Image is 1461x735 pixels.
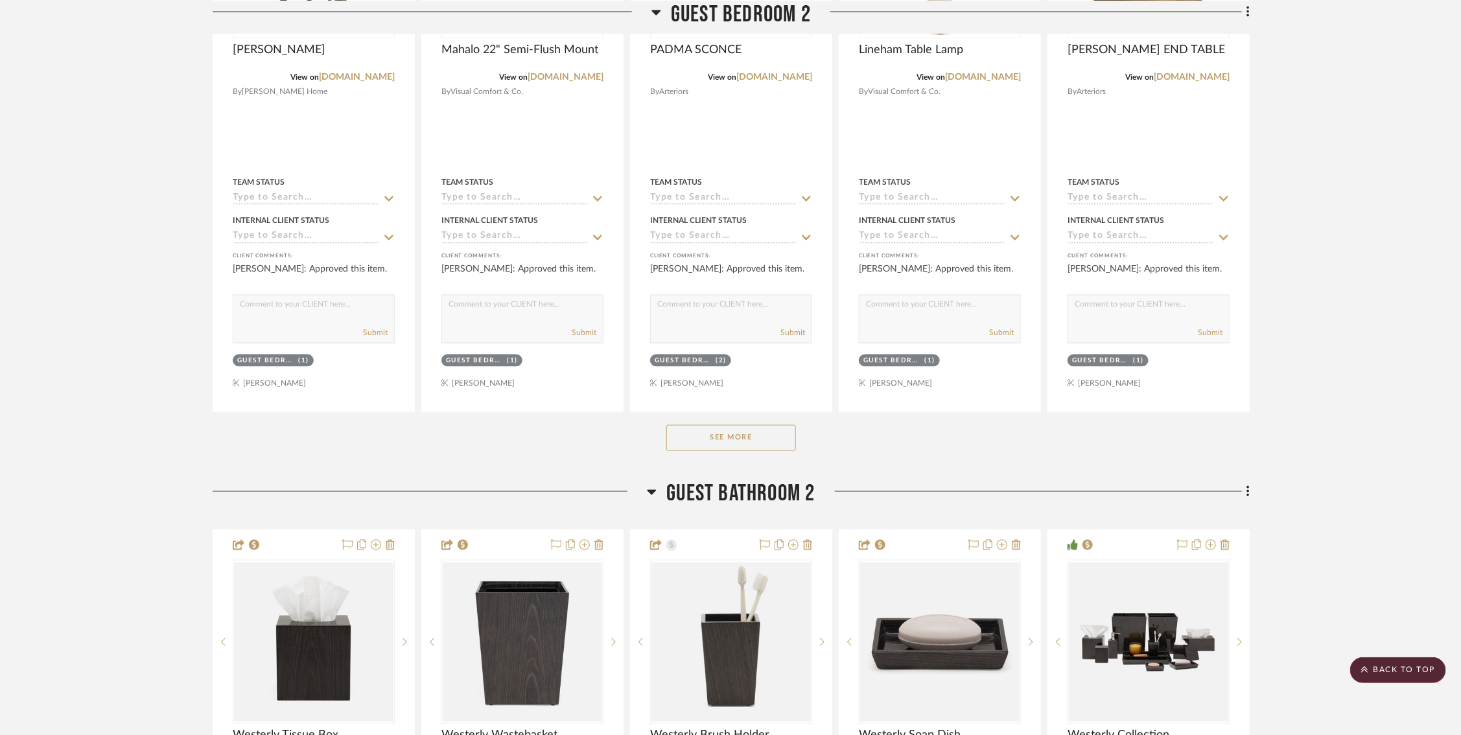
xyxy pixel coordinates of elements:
[441,86,450,98] span: By
[650,177,702,189] div: Team Status
[1069,563,1228,722] img: Westerly Collection
[572,327,596,339] button: Submit
[233,193,379,205] input: Type to Search…
[863,356,922,366] div: GUEST BEDROOM 2
[441,193,588,205] input: Type to Search…
[233,215,329,227] div: Internal Client Status
[499,73,528,81] span: View on
[1154,73,1230,82] a: [DOMAIN_NAME]
[655,356,713,366] div: GUEST BEDROOM 2
[441,215,538,227] div: Internal Client Status
[450,86,523,98] span: Visual Comfort & Co.
[233,263,395,289] div: [PERSON_NAME]: Approved this item.
[233,43,325,57] span: [PERSON_NAME]
[242,86,327,98] span: [PERSON_NAME] Home
[441,263,603,289] div: [PERSON_NAME]: Approved this item.
[650,193,797,205] input: Type to Search…
[363,327,388,339] button: Submit
[233,86,242,98] span: By
[716,356,727,366] div: (2)
[925,356,936,366] div: (1)
[1350,657,1446,683] scroll-to-top-button: BACK TO TOP
[1068,86,1077,98] span: By
[650,231,797,244] input: Type to Search…
[945,73,1021,82] a: [DOMAIN_NAME]
[1068,43,1225,57] span: [PERSON_NAME] END TABLE
[1068,231,1214,244] input: Type to Search…
[650,215,747,227] div: Internal Client Status
[233,231,379,244] input: Type to Search…
[1068,177,1119,189] div: Team Status
[1134,356,1145,366] div: (1)
[860,563,1020,722] img: Westerly Soap Dish
[859,215,955,227] div: Internal Client Status
[859,86,868,98] span: By
[1068,193,1214,205] input: Type to Search…
[859,43,963,57] span: Lineham Table Lamp
[528,73,603,82] a: [DOMAIN_NAME]
[299,356,310,366] div: (1)
[859,231,1005,244] input: Type to Search…
[868,86,941,98] span: Visual Comfort & Co.
[237,356,296,366] div: GUEST BEDROOM 2
[859,263,1021,289] div: [PERSON_NAME]: Approved this item.
[651,563,811,722] img: Westerly Brush Holder
[989,327,1014,339] button: Submit
[1068,215,1164,227] div: Internal Client Status
[650,263,812,289] div: [PERSON_NAME]: Approved this item.
[290,73,319,81] span: View on
[233,177,285,189] div: Team Status
[441,177,493,189] div: Team Status
[859,193,1005,205] input: Type to Search…
[736,73,812,82] a: [DOMAIN_NAME]
[441,231,588,244] input: Type to Search…
[650,86,659,98] span: By
[319,73,395,82] a: [DOMAIN_NAME]
[666,480,815,508] span: Guest Bathroom 2
[1077,86,1106,98] span: Arteriors
[443,563,602,722] img: Westerly Wastebasket
[234,563,393,722] img: Westerly Tissue Box
[1198,327,1222,339] button: Submit
[917,73,945,81] span: View on
[1068,263,1230,289] div: [PERSON_NAME]: Approved this item.
[780,327,805,339] button: Submit
[666,425,796,451] button: See More
[659,86,688,98] span: Arteriors
[708,73,736,81] span: View on
[508,356,519,366] div: (1)
[441,43,598,57] span: Mahalo 22" Semi-Flush Mount
[650,43,742,57] span: PADMA SCONCE
[1072,356,1130,366] div: GUEST BEDROOM 2
[446,356,504,366] div: GUEST BEDROOM 2
[859,177,911,189] div: Team Status
[1125,73,1154,81] span: View on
